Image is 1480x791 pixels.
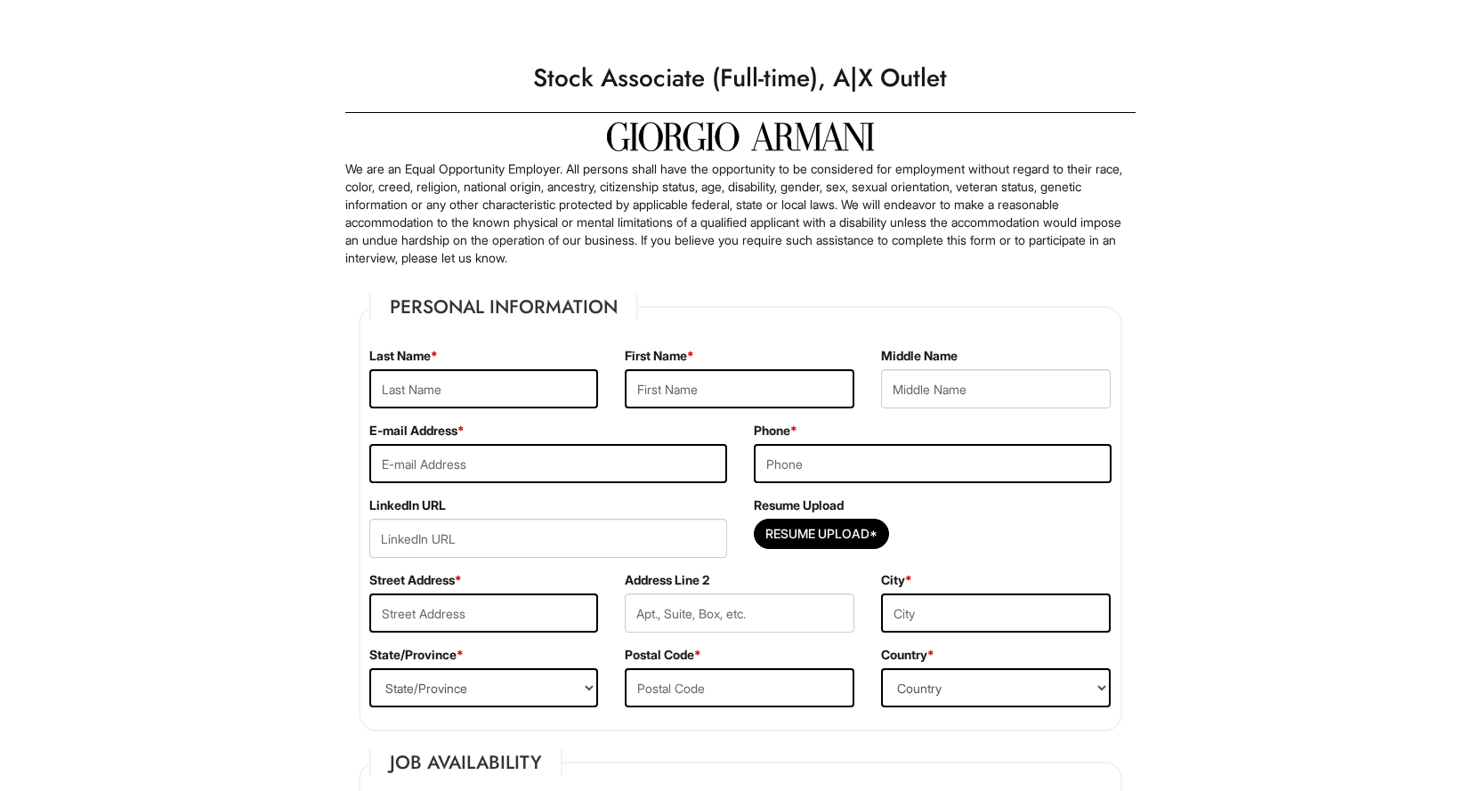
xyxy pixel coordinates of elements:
input: Last Name [369,369,599,408]
label: Middle Name [881,347,958,365]
legend: Job Availability [369,749,562,776]
input: LinkedIn URL [369,519,727,558]
input: Phone [754,444,1112,483]
p: We are an Equal Opportunity Employer. All persons shall have the opportunity to be considered for... [345,160,1136,267]
label: Resume Upload [754,496,844,514]
label: Address Line 2 [625,571,709,589]
input: Street Address [369,593,599,633]
img: Giorgio Armani [607,122,874,151]
input: City [881,593,1111,633]
input: First Name [625,369,854,408]
select: State/Province [369,668,599,707]
label: State/Province [369,646,464,664]
label: City [881,571,912,589]
label: Postal Code [625,646,701,664]
label: E-mail Address [369,422,465,440]
input: Middle Name [881,369,1111,408]
input: E-mail Address [369,444,727,483]
input: Apt., Suite, Box, etc. [625,593,854,633]
legend: Personal Information [369,294,638,320]
button: Resume Upload*Resume Upload* [754,519,889,549]
label: First Name [625,347,694,365]
h1: Stock Associate (Full-time), A|X Outlet [336,53,1144,103]
label: Last Name [369,347,438,365]
select: Country [881,668,1111,707]
input: Postal Code [625,668,854,707]
label: Street Address [369,571,462,589]
label: Country [881,646,934,664]
label: LinkedIn URL [369,496,446,514]
label: Phone [754,422,797,440]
